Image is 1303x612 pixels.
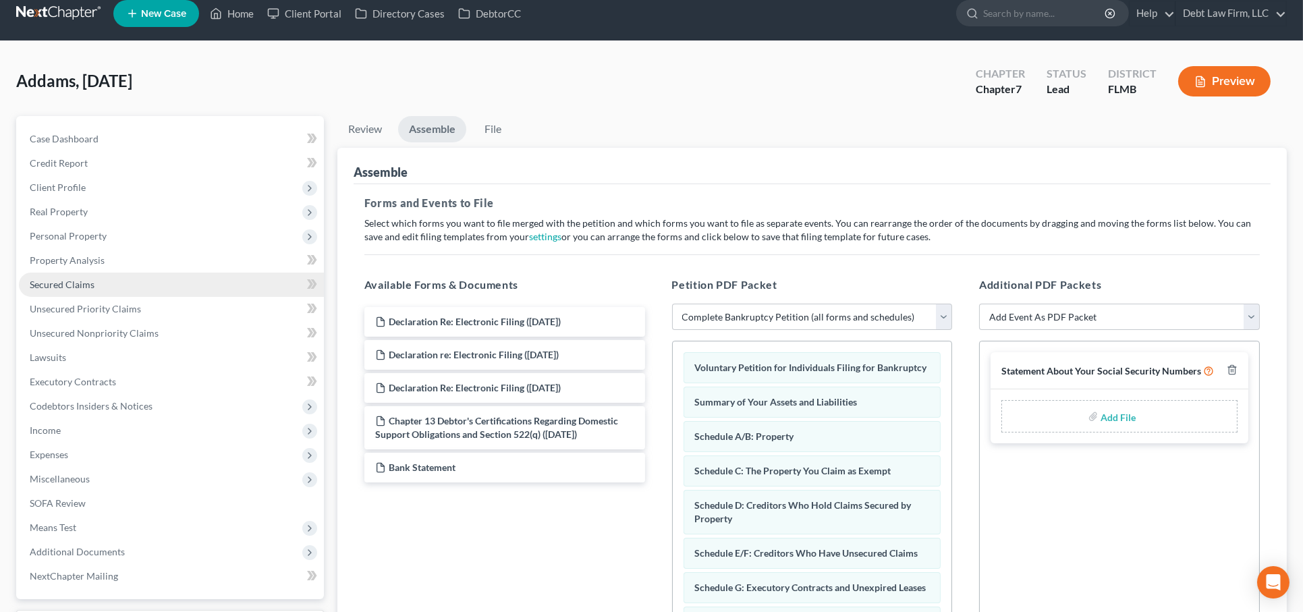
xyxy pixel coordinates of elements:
span: Codebtors Insiders & Notices [30,400,153,412]
a: settings [529,231,561,242]
span: Unsecured Nonpriority Claims [30,327,159,339]
span: Credit Report [30,157,88,169]
span: Statement About Your Social Security Numbers [1001,365,1201,377]
span: Real Property [30,206,88,217]
a: DebtorCC [451,1,528,26]
a: Directory Cases [348,1,451,26]
span: Means Test [30,522,76,533]
span: Client Profile [30,182,86,193]
a: Executory Contracts [19,370,324,394]
span: Schedule C: The Property You Claim as Exempt [695,465,891,476]
span: Case Dashboard [30,133,99,144]
span: Schedule D: Creditors Who Hold Claims Secured by Property [695,499,912,524]
div: Lead [1047,82,1086,97]
span: 7 [1016,82,1022,95]
p: Select which forms you want to file merged with the petition and which forms you want to file as ... [364,217,1260,244]
span: New Case [141,9,186,19]
span: Chapter 13 Debtor's Certifications Regarding Domestic Support Obligations and Section 522(q) ([DA... [375,415,618,440]
span: Secured Claims [30,279,94,290]
a: Debt Law Firm, LLC [1176,1,1286,26]
button: Preview [1178,66,1271,96]
h5: Forms and Events to File [364,195,1260,211]
span: Expenses [30,449,68,460]
div: Open Intercom Messenger [1257,566,1290,599]
span: Schedule A/B: Property [695,430,794,442]
div: Status [1047,66,1086,82]
h5: Additional PDF Packets [979,277,1260,293]
span: Schedule G: Executory Contracts and Unexpired Leases [695,582,926,593]
a: Credit Report [19,151,324,175]
h5: Available Forms & Documents [364,277,645,293]
span: Declaration Re: Electronic Filing ([DATE]) [389,382,561,393]
span: Executory Contracts [30,376,116,387]
span: NextChapter Mailing [30,570,118,582]
a: Unsecured Priority Claims [19,297,324,321]
span: Addams, [DATE] [16,71,132,90]
a: Unsecured Nonpriority Claims [19,321,324,345]
a: Property Analysis [19,248,324,273]
span: Voluntary Petition for Individuals Filing for Bankruptcy [695,362,927,373]
span: Personal Property [30,230,107,242]
span: Declaration re: Electronic Filing ([DATE]) [389,349,559,360]
a: Review [337,116,393,142]
a: Home [203,1,260,26]
span: Miscellaneous [30,473,90,484]
a: Secured Claims [19,273,324,297]
a: Assemble [398,116,466,142]
a: Case Dashboard [19,127,324,151]
span: Summary of Your Assets and Liabilities [695,396,858,408]
span: Bank Statement [389,462,455,473]
a: Help [1130,1,1175,26]
a: NextChapter Mailing [19,564,324,588]
span: Schedule E/F: Creditors Who Have Unsecured Claims [695,547,918,559]
a: Client Portal [260,1,348,26]
span: Petition PDF Packet [672,278,777,291]
div: Assemble [354,164,408,180]
a: Lawsuits [19,345,324,370]
span: Additional Documents [30,546,125,557]
a: File [472,116,515,142]
span: Unsecured Priority Claims [30,303,141,314]
span: Declaration Re: Electronic Filing ([DATE]) [389,316,561,327]
span: Property Analysis [30,254,105,266]
span: SOFA Review [30,497,86,509]
div: Chapter [976,66,1025,82]
div: District [1108,66,1157,82]
span: Lawsuits [30,352,66,363]
div: Chapter [976,82,1025,97]
span: Income [30,424,61,436]
a: SOFA Review [19,491,324,516]
input: Search by name... [983,1,1107,26]
div: FLMB [1108,82,1157,97]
